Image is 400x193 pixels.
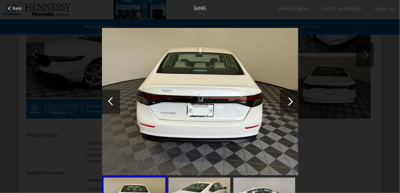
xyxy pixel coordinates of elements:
span: 45 [201,6,206,11]
span: Back [13,6,22,11]
a: Credit Approved [321,7,362,11]
img: 4c2b7399-df0c-4cad-ab24-b1a96a4a919d.jpeg [102,28,298,175]
a: Appointment [278,7,309,11]
span: 5 [194,6,197,11]
a: Trade-In [374,7,394,11]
